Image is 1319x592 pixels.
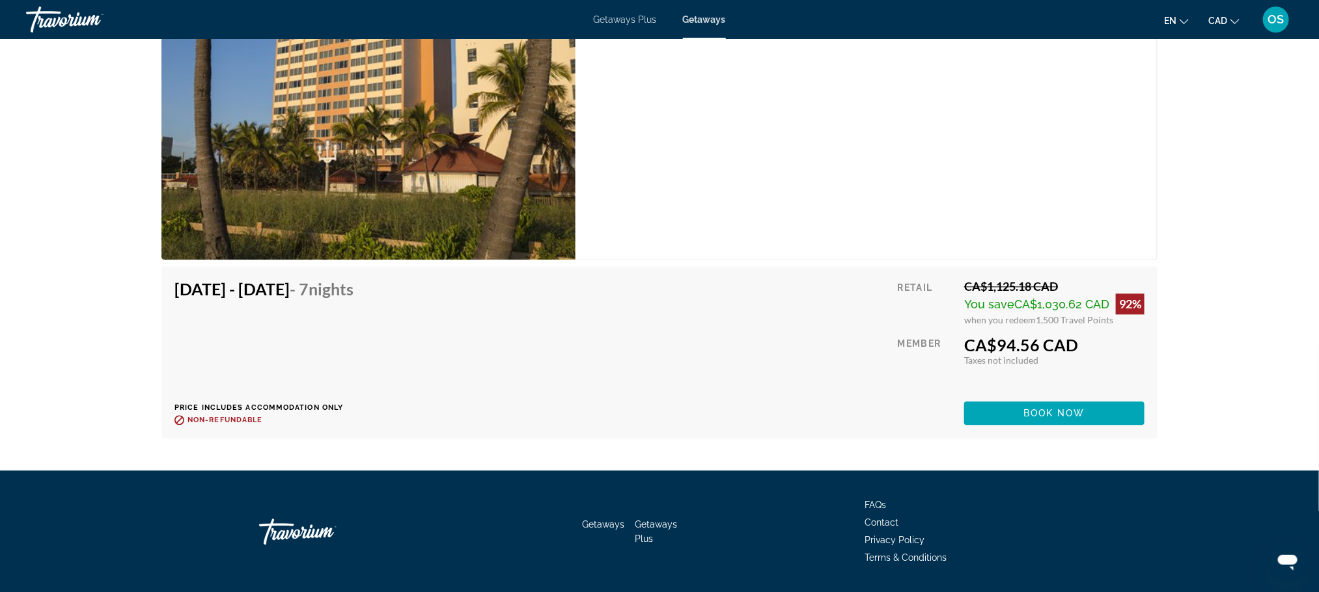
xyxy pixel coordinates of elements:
[635,520,678,545] a: Getaways Plus
[865,518,898,528] a: Contact
[174,280,354,299] h4: [DATE] - [DATE]
[1036,315,1113,326] span: 1,500 Travel Points
[26,3,156,36] a: Travorium
[1116,294,1145,315] div: 92%
[174,404,363,412] p: Price includes accommodation only
[1208,16,1227,26] span: CAD
[964,402,1145,425] button: Book now
[1023,409,1085,419] span: Book now
[964,280,1145,294] div: CA$1,125.18 CAD
[1208,11,1240,30] button: Change currency
[1164,16,1176,26] span: en
[1164,11,1189,30] button: Change language
[865,535,924,546] a: Privacy Policy
[865,553,947,563] a: Terms & Conditions
[865,500,886,511] a: FAQs
[964,355,1038,366] span: Taxes not included
[1259,6,1293,33] button: User Menu
[683,14,726,25] a: Getaways
[1267,540,1309,582] iframe: Button to launch messaging window
[964,315,1036,326] span: when you redeem
[898,336,954,392] div: Member
[1014,298,1109,312] span: CA$1,030.62 CAD
[290,280,354,299] span: - 7
[964,298,1014,312] span: You save
[259,513,389,552] a: Travorium
[583,520,625,530] a: Getaways
[187,416,262,425] span: Non-refundable
[898,280,954,326] div: Retail
[594,14,657,25] a: Getaways Plus
[964,336,1145,355] div: CA$94.56 CAD
[309,280,354,299] span: Nights
[1268,13,1284,26] span: OS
